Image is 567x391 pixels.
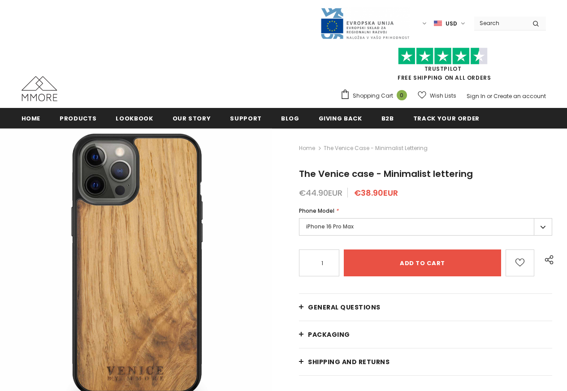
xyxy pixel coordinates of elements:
span: Phone Model [299,207,334,215]
a: Shopping Cart 0 [340,89,411,103]
a: Sign In [467,92,485,100]
a: Home [299,143,315,154]
a: General Questions [299,294,552,321]
span: Our Story [173,114,211,123]
a: Track your order [413,108,480,128]
span: Giving back [319,114,362,123]
a: Trustpilot [424,65,462,73]
span: or [487,92,492,100]
span: Track your order [413,114,480,123]
span: Blog [281,114,299,123]
span: FREE SHIPPING ON ALL ORDERS [340,52,546,82]
span: Home [22,114,41,123]
img: USD [434,20,442,27]
span: €44.90EUR [299,187,342,198]
a: Lookbook [116,108,153,128]
span: Shipping and returns [308,357,390,366]
span: Shopping Cart [353,91,393,100]
a: Shipping and returns [299,348,552,375]
span: Wish Lists [430,91,456,100]
a: PACKAGING [299,321,552,348]
input: Search Site [474,17,526,30]
a: B2B [381,108,394,128]
a: Blog [281,108,299,128]
a: Javni Razpis [320,19,410,27]
input: Add to cart [344,249,501,276]
a: Create an account [493,92,546,100]
span: USD [446,19,457,28]
span: 0 [397,90,407,100]
span: B2B [381,114,394,123]
img: Trust Pilot Stars [398,47,488,65]
span: The Venice case - Minimalist lettering [299,168,473,180]
span: Lookbook [116,114,153,123]
span: €38.90EUR [354,187,398,198]
a: Our Story [173,108,211,128]
img: Javni Razpis [320,7,410,40]
img: MMORE Cases [22,76,57,101]
span: The Venice case - Minimalist lettering [324,143,428,154]
a: Giving back [319,108,362,128]
span: support [230,114,262,123]
a: Wish Lists [418,88,456,103]
a: support [230,108,262,128]
a: Products [60,108,96,128]
span: Products [60,114,96,123]
span: PACKAGING [308,330,350,339]
a: Home [22,108,41,128]
label: iPhone 16 Pro Max [299,218,552,236]
span: General Questions [308,303,381,312]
